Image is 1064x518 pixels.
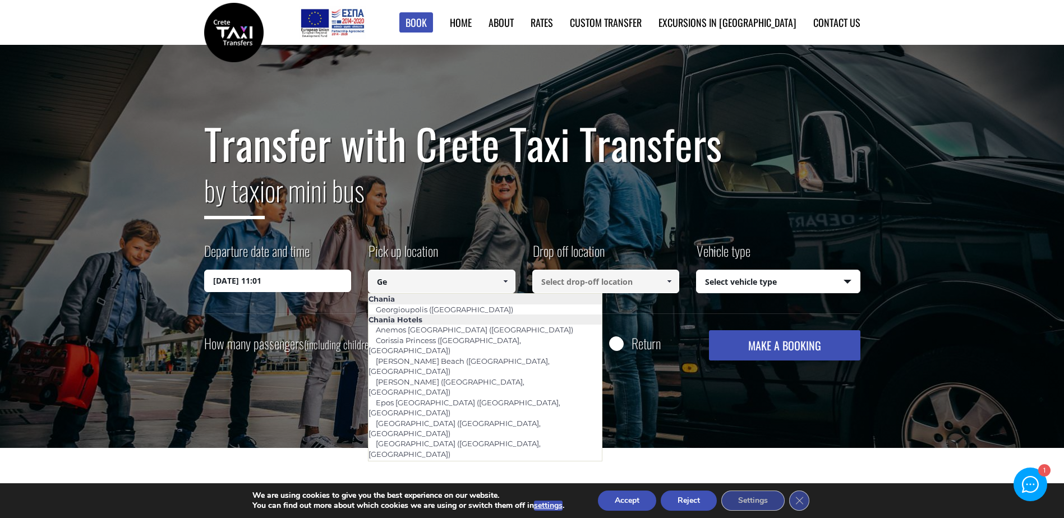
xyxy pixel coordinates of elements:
[204,120,860,167] h1: Transfer with Crete Taxi Transfers
[304,336,376,353] small: (including children)
[369,302,521,317] a: Georgioupolis ([GEOGRAPHIC_DATA])
[369,322,581,337] a: Anemos [GEOGRAPHIC_DATA] ([GEOGRAPHIC_DATA])
[369,415,541,441] a: [GEOGRAPHIC_DATA] ([GEOGRAPHIC_DATA], [GEOGRAPHIC_DATA])
[368,241,438,270] label: Pick up location
[399,12,433,33] a: Book
[661,491,717,511] button: Reject
[534,501,563,511] button: settings
[598,491,656,511] button: Accept
[204,330,383,358] label: How many passengers ?
[813,15,860,30] a: Contact us
[496,270,514,293] a: Show All Items
[369,332,521,358] a: Corissia Princess ([GEOGRAPHIC_DATA], [GEOGRAPHIC_DATA])
[204,169,265,219] span: by taxi
[789,491,809,511] button: Close GDPR Cookie Banner
[369,436,541,461] a: [GEOGRAPHIC_DATA] ([GEOGRAPHIC_DATA], [GEOGRAPHIC_DATA])
[299,6,366,39] img: e-bannersEUERDF180X90.jpg
[531,15,553,30] a: Rates
[368,270,515,293] input: Select pickup location
[489,15,514,30] a: About
[369,314,602,325] li: Chania Hotels
[204,3,264,62] img: Crete Taxi Transfers | Safe Taxi Transfer Services from to Heraklion Airport, Chania Airport, Ret...
[709,330,860,360] button: MAKE A BOOKING
[696,241,750,270] label: Vehicle type
[570,15,642,30] a: Custom Transfer
[721,491,785,511] button: Settings
[1038,465,1049,477] div: 1
[252,501,564,511] p: You can find out more about which cookies we are using or switch them off in .
[369,395,560,420] a: Epos [GEOGRAPHIC_DATA] ([GEOGRAPHIC_DATA], [GEOGRAPHIC_DATA])
[532,241,605,270] label: Drop off location
[369,353,550,379] a: [PERSON_NAME] Beach ([GEOGRAPHIC_DATA], [GEOGRAPHIC_DATA])
[369,374,524,400] a: [PERSON_NAME] ([GEOGRAPHIC_DATA], [GEOGRAPHIC_DATA])
[697,270,860,294] span: Select vehicle type
[369,294,602,304] li: Chania
[204,25,264,37] a: Crete Taxi Transfers | Safe Taxi Transfer Services from to Heraklion Airport, Chania Airport, Ret...
[430,482,851,507] div: [GEOGRAPHIC_DATA]
[632,336,661,350] label: Return
[204,241,310,270] label: Departure date and time
[204,167,860,228] h2: or mini bus
[660,270,679,293] a: Show All Items
[532,270,680,293] input: Select drop-off location
[450,15,472,30] a: Home
[252,491,564,501] p: We are using cookies to give you the best experience on our website.
[658,15,796,30] a: Excursions in [GEOGRAPHIC_DATA]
